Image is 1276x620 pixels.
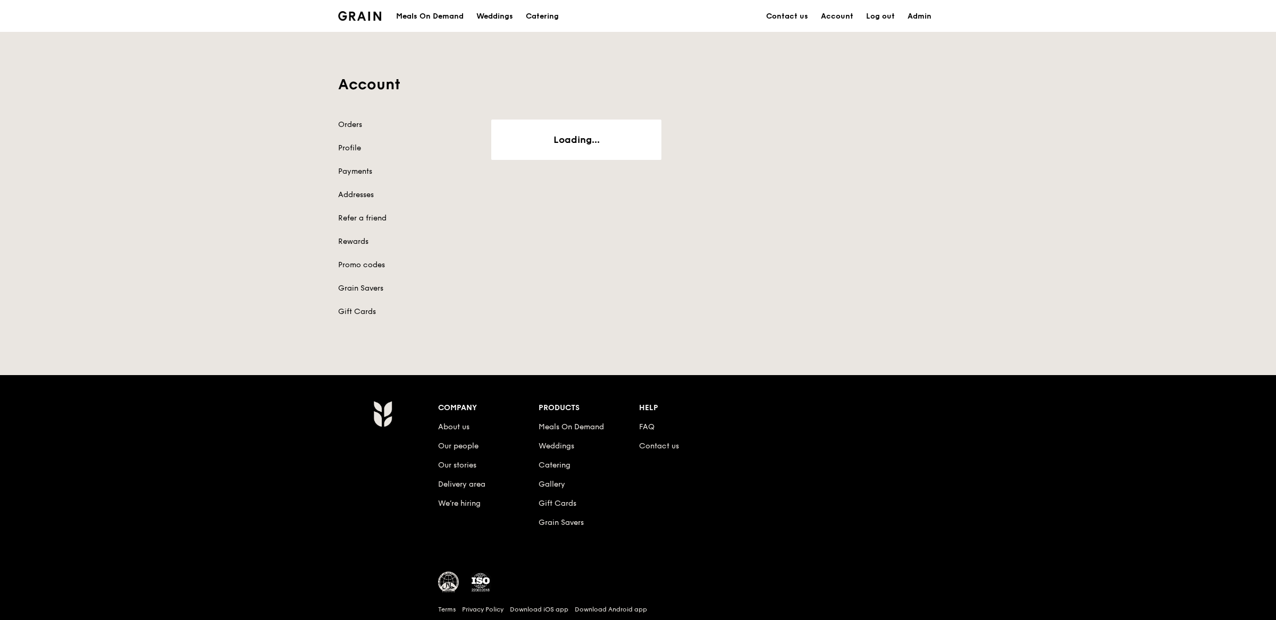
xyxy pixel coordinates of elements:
[901,1,938,32] a: Admin
[476,1,513,32] div: Weddings
[338,166,478,177] a: Payments
[338,307,478,317] a: Gift Cards
[338,260,478,270] a: Promo codes
[438,572,459,593] img: MUIS Halal Certified
[539,441,574,451] a: Weddings
[438,605,456,614] a: Terms
[539,499,576,508] a: Gift Cards
[338,75,938,94] h1: Account
[396,1,464,32] div: Meals On Demand
[438,401,539,415] div: Company
[338,236,478,247] a: Rewards
[338,11,381,21] img: Grain
[860,1,901,32] a: Log out
[470,572,491,593] img: ISO Certified
[639,401,740,415] div: Help
[438,480,485,489] a: Delivery area
[519,1,565,32] a: Catering
[815,1,860,32] a: Account
[539,480,565,489] a: Gallery
[539,518,584,527] a: Grain Savers
[438,422,469,431] a: About us
[338,213,478,224] a: Refer a friend
[639,422,654,431] a: FAQ
[760,1,815,32] a: Contact us
[496,132,657,147] div: Loading...
[575,605,647,614] a: Download Android app
[438,441,478,451] a: Our people
[438,461,476,470] a: Our stories
[539,401,639,415] div: Products
[373,401,392,427] img: Grain
[639,441,679,451] a: Contact us
[338,283,478,294] a: Grain Savers
[338,190,478,200] a: Addresses
[510,605,568,614] a: Download iOS app
[462,605,503,614] a: Privacy Policy
[539,461,570,470] a: Catering
[470,1,519,32] a: Weddings
[438,499,481,508] a: We’re hiring
[338,143,478,154] a: Profile
[539,422,604,431] a: Meals On Demand
[526,1,559,32] div: Catering
[338,120,478,130] a: Orders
